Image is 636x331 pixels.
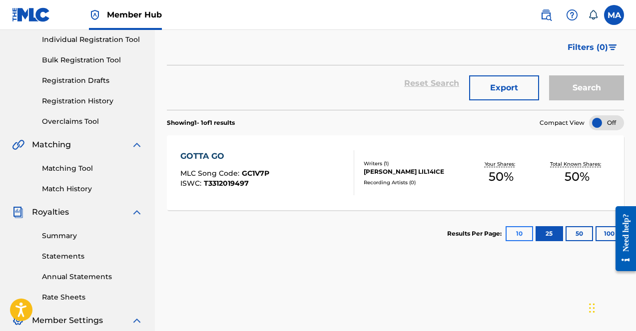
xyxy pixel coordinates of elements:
a: Overclaims Tool [42,116,143,127]
img: filter [609,44,617,50]
a: Statements [42,251,143,262]
button: 25 [536,226,563,241]
img: search [540,9,552,21]
img: Matching [12,139,24,151]
div: Drag [589,293,595,323]
a: Rate Sheets [42,292,143,303]
button: Export [469,75,539,100]
img: Member Settings [12,315,24,327]
img: Royalties [12,206,24,218]
div: [PERSON_NAME] LIL14ICE [364,167,463,176]
p: Showing 1 - 1 of 1 results [167,118,235,127]
img: Top Rightsholder [89,9,101,21]
img: expand [131,206,143,218]
a: Annual Statements [42,272,143,282]
span: MLC Song Code : [180,169,242,178]
a: Match History [42,184,143,194]
p: Total Known Shares: [550,160,604,168]
a: Summary [42,231,143,241]
iframe: Resource Center [608,196,636,282]
div: Help [562,5,582,25]
img: expand [131,139,143,151]
div: Recording Artists ( 0 ) [364,179,463,186]
span: Filters ( 0 ) [568,41,608,53]
a: Registration Drafts [42,75,143,86]
a: Bulk Registration Tool [42,55,143,65]
div: GOTTA GO [180,150,269,162]
a: GOTTA GOMLC Song Code:GC1V7PISWC:T3312019497Writers (1)[PERSON_NAME] LIL14ICERecording Artists (0... [167,135,624,210]
a: Public Search [536,5,556,25]
img: expand [131,315,143,327]
div: User Menu [604,5,624,25]
button: 100 [596,226,623,241]
p: Results Per Page: [447,229,504,238]
a: Registration History [42,96,143,106]
p: Your Shares: [485,160,518,168]
span: GC1V7P [242,169,269,178]
span: Matching [32,139,71,151]
div: Writers ( 1 ) [364,160,463,167]
span: 50 % [489,168,514,186]
img: MLC Logo [12,7,50,22]
button: 50 [566,226,593,241]
img: help [566,9,578,21]
iframe: Chat Widget [586,283,636,331]
div: Notifications [588,10,598,20]
span: Royalties [32,206,69,218]
button: Filters (0) [562,35,624,60]
a: Matching Tool [42,163,143,174]
a: Individual Registration Tool [42,34,143,45]
span: Member Hub [107,9,162,20]
span: Member Settings [32,315,103,327]
span: T3312019497 [204,179,249,188]
span: ISWC : [180,179,204,188]
button: 10 [506,226,533,241]
span: 50 % [565,168,590,186]
span: Compact View [540,118,585,127]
